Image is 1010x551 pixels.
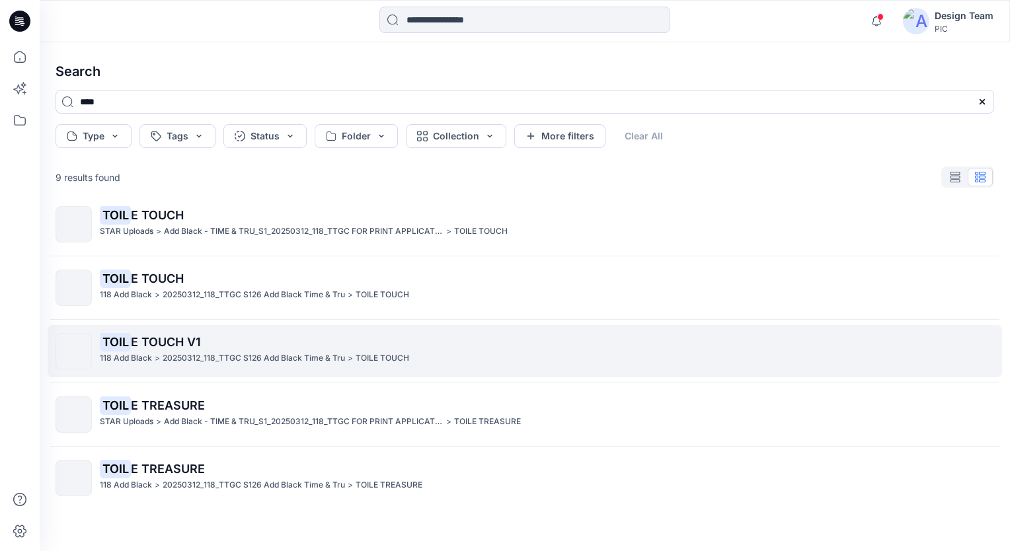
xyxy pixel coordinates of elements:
[356,288,409,302] p: TOILE TOUCH
[514,124,605,148] button: More filters
[454,225,508,239] p: TOILE TOUCH
[100,225,153,239] p: STAR Uploads
[348,288,353,302] p: >
[164,225,444,239] p: Add Black - TIME & TRU_S1_20250312_118_TTGC FOR PRINT APPLICATION
[45,53,1005,90] h4: Search
[163,351,345,365] p: 20250312_118_TTGC S126 Add Black Time & Tru
[48,325,1002,377] a: TOILE TOUCH V1118 Add Black>20250312_118_TTGC S126 Add Black Time & Tru>TOILE TOUCH
[155,288,160,302] p: >
[356,351,409,365] p: TOILE TOUCH
[156,225,161,239] p: >
[163,478,345,492] p: 20250312_118_TTGC S126 Add Black Time & Tru
[100,415,153,429] p: STAR Uploads
[131,208,184,222] span: E TOUCH
[446,225,451,239] p: >
[100,459,131,478] mark: TOIL
[903,8,929,34] img: avatar
[348,478,353,492] p: >
[356,478,422,492] p: TOILE TREASURE
[155,351,160,365] p: >
[454,415,521,429] p: TOILE TREASURE
[100,396,131,414] mark: TOIL
[48,452,1002,504] a: TOILE TREASURE118 Add Black>20250312_118_TTGC S126 Add Black Time & Tru>TOILE TREASURE
[131,462,205,476] span: E TREASURE
[406,124,506,148] button: Collection
[446,415,451,429] p: >
[348,351,353,365] p: >
[131,335,201,349] span: E TOUCH V1
[100,205,131,224] mark: TOIL
[100,351,152,365] p: 118 Add Black
[935,24,993,34] div: PIC
[315,124,398,148] button: Folder
[100,332,131,351] mark: TOIL
[48,388,1002,441] a: TOILE TREASURESTAR Uploads>Add Black - TIME & TRU_S1_20250312_118_TTGC FOR PRINT APPLICATION>TOIL...
[100,478,152,492] p: 118 Add Black
[156,415,161,429] p: >
[131,272,184,285] span: E TOUCH
[131,398,205,412] span: E TREASURE
[163,288,345,302] p: 20250312_118_TTGC S126 Add Black Time & Tru
[56,124,132,148] button: Type
[155,478,160,492] p: >
[223,124,307,148] button: Status
[100,269,131,287] mark: TOIL
[139,124,215,148] button: Tags
[48,198,1002,250] a: TOILE TOUCHSTAR Uploads>Add Black - TIME & TRU_S1_20250312_118_TTGC FOR PRINT APPLICATION>TOILE T...
[100,288,152,302] p: 118 Add Black
[48,262,1002,314] a: TOILE TOUCH118 Add Black>20250312_118_TTGC S126 Add Black Time & Tru>TOILE TOUCH
[56,170,120,184] p: 9 results found
[164,415,444,429] p: Add Black - TIME & TRU_S1_20250312_118_TTGC FOR PRINT APPLICATION
[935,8,993,24] div: Design Team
